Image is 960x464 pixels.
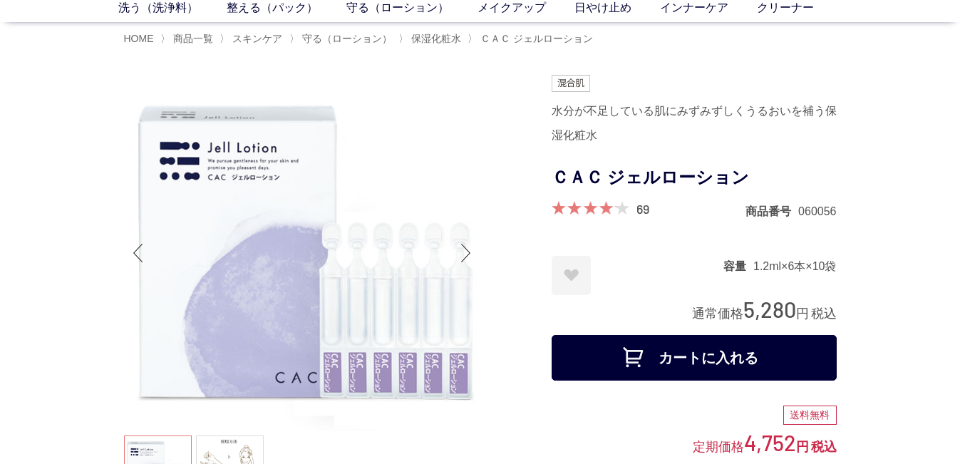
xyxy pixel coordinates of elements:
[552,99,837,148] div: 水分が不足している肌にみずみずしくうるおいを補う保湿化粧水
[796,440,809,454] span: 円
[124,225,153,282] div: Previous slide
[398,32,465,46] li: 〉
[220,32,286,46] li: 〉
[811,306,837,321] span: 税込
[299,33,392,44] a: 守る（ローション）
[160,32,217,46] li: 〉
[798,204,836,219] dd: 060056
[478,33,593,44] a: ＣＡＣ ジェルローション
[289,32,396,46] li: 〉
[552,256,591,295] a: お気に入りに登録する
[232,33,282,44] span: スキンケア
[744,429,796,455] span: 4,752
[170,33,213,44] a: 商品一覧
[693,438,744,454] span: 定期価格
[468,32,597,46] li: 〉
[796,306,809,321] span: 円
[124,33,154,44] a: HOME
[745,204,798,219] dt: 商品番号
[452,225,480,282] div: Next slide
[173,33,213,44] span: 商品一覧
[408,33,461,44] a: 保湿化粧水
[229,33,282,44] a: スキンケア
[411,33,461,44] span: 保湿化粧水
[552,162,837,194] h1: ＣＡＣ ジェルローション
[552,335,837,381] button: カートに入れる
[302,33,392,44] span: 守る（ローション）
[692,306,743,321] span: 通常価格
[753,259,837,274] dd: 1.2ml×6本×10袋
[552,75,590,92] img: 混合肌
[743,296,796,322] span: 5,280
[723,259,753,274] dt: 容量
[636,201,649,217] a: 69
[480,33,593,44] span: ＣＡＣ ジェルローション
[811,440,837,454] span: 税込
[124,75,480,431] img: ＣＡＣ ジェルローション
[783,406,837,426] div: 送料無料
